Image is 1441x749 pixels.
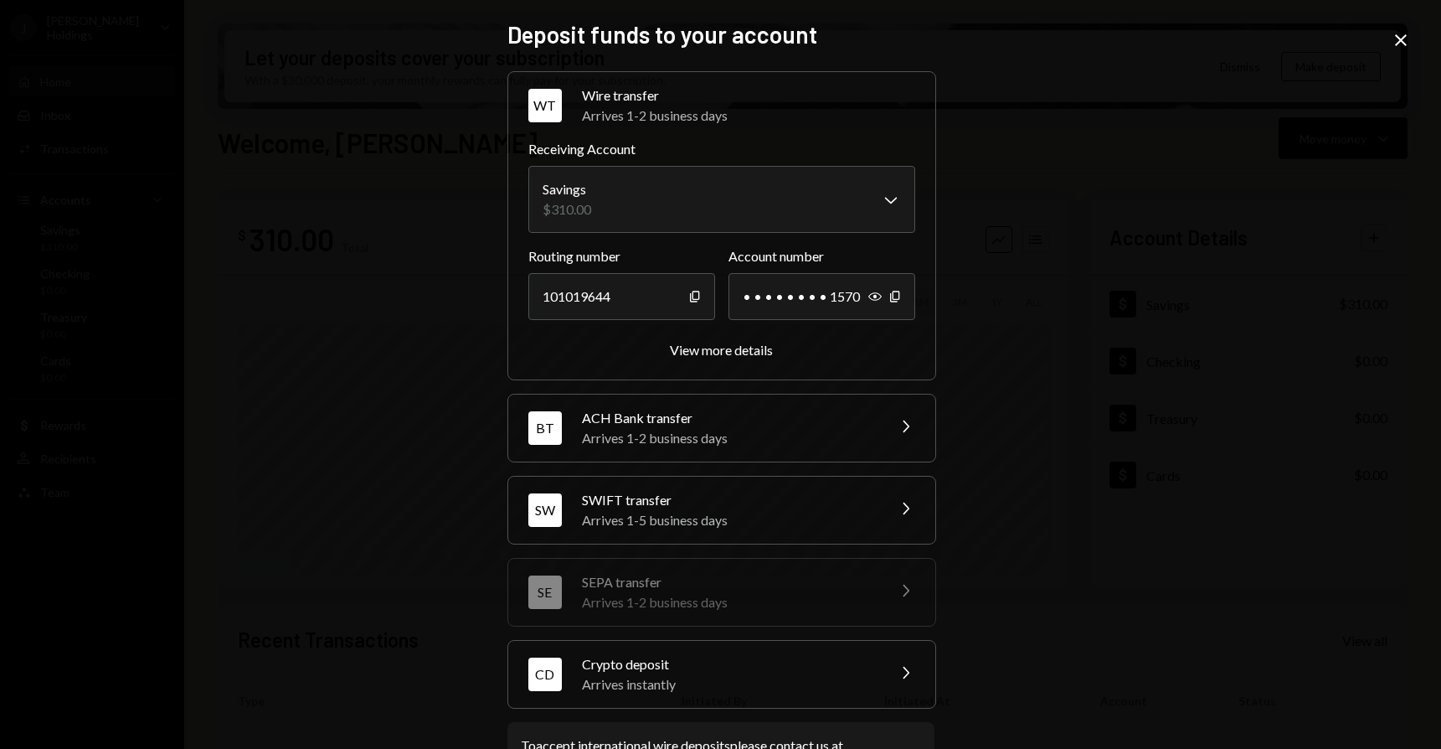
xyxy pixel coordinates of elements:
div: WTWire transferArrives 1-2 business days [528,139,915,359]
div: Wire transfer [582,85,915,106]
div: ACH Bank transfer [582,408,875,428]
button: Receiving Account [528,166,915,233]
label: Routing number [528,246,715,266]
button: SESEPA transferArrives 1-2 business days [508,559,935,626]
button: View more details [670,342,773,359]
button: CDCrypto depositArrives instantly [508,641,935,708]
div: WT [528,89,562,122]
label: Receiving Account [528,139,915,159]
div: View more details [670,342,773,358]
div: • • • • • • • • 1570 [728,273,915,320]
div: SWIFT transfer [582,490,875,510]
button: BTACH Bank transferArrives 1-2 business days [508,395,935,462]
div: Arrives 1-2 business days [582,428,875,448]
div: CD [528,658,562,691]
div: SW [528,493,562,527]
div: Arrives 1-5 business days [582,510,875,530]
label: Account number [728,246,915,266]
div: Arrives instantly [582,674,875,695]
div: Arrives 1-2 business days [582,592,875,612]
h2: Deposit funds to your account [507,18,934,51]
button: SWSWIFT transferArrives 1-5 business days [508,477,935,544]
div: Crypto deposit [582,654,875,674]
div: BT [528,411,562,445]
div: 101019644 [528,273,715,320]
button: WTWire transferArrives 1-2 business days [508,72,935,139]
div: SEPA transfer [582,572,875,592]
div: Arrives 1-2 business days [582,106,915,126]
div: SE [528,576,562,609]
